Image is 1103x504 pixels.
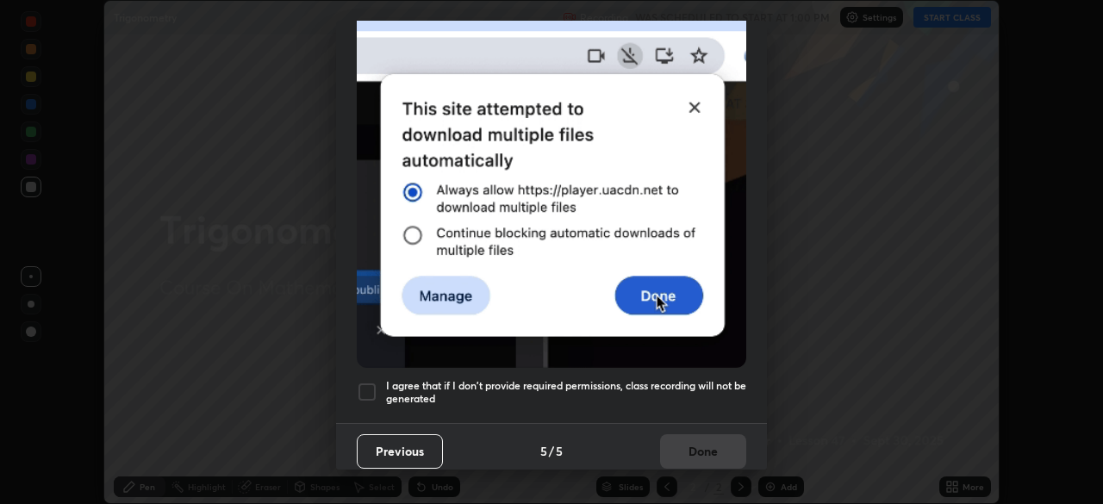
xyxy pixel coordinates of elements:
h4: / [549,442,554,460]
h4: 5 [556,442,563,460]
h4: 5 [540,442,547,460]
h5: I agree that if I don't provide required permissions, class recording will not be generated [386,379,746,406]
button: Previous [357,434,443,469]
